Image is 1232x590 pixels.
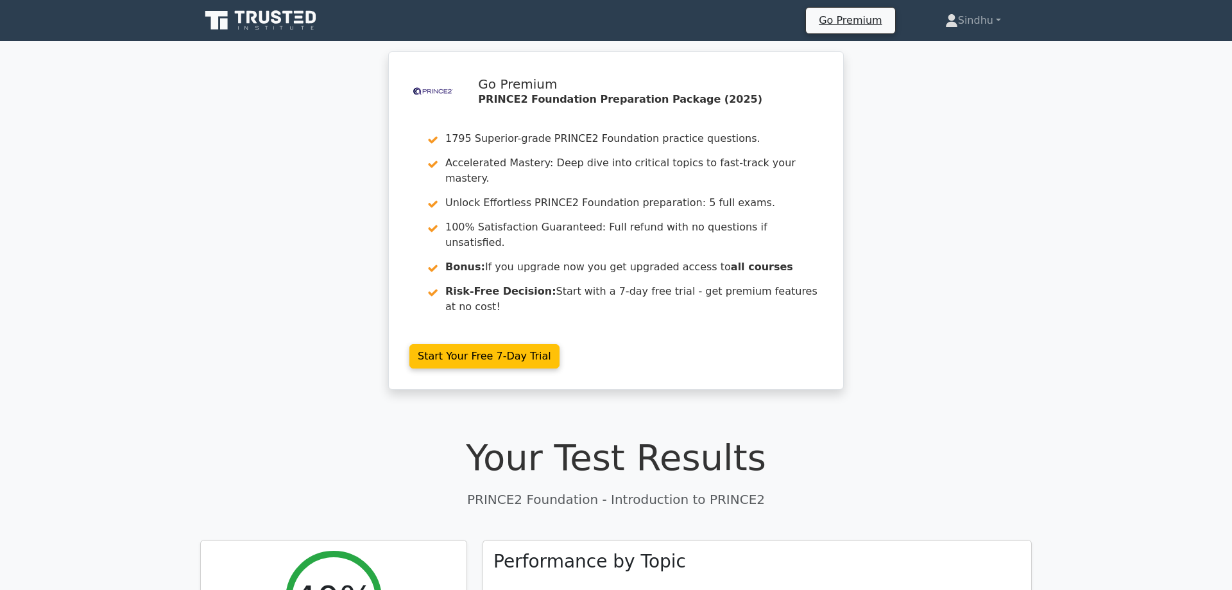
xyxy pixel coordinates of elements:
a: Sindhu [914,8,1032,33]
a: Start Your Free 7-Day Trial [409,344,560,369]
h3: Performance by Topic [493,551,686,573]
h1: Your Test Results [200,436,1032,479]
p: PRINCE2 Foundation - Introduction to PRINCE2 [200,490,1032,509]
a: Go Premium [811,12,889,29]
